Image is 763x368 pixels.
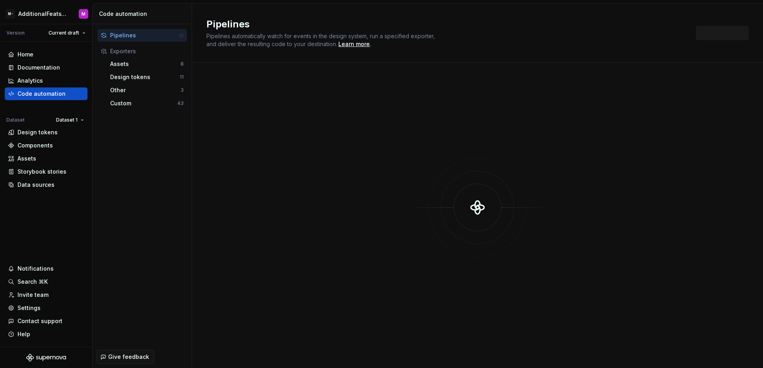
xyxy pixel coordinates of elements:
[110,86,181,94] div: Other
[17,304,41,312] div: Settings
[110,99,177,107] div: Custom
[5,139,87,152] a: Components
[45,27,89,39] button: Current draft
[180,74,184,80] div: 11
[107,97,187,110] button: Custom43
[56,117,78,123] span: Dataset 1
[110,47,184,55] div: Exporters
[5,152,87,165] a: Assets
[6,117,25,123] div: Dataset
[5,315,87,327] button: Contact support
[6,30,25,36] div: Version
[17,168,66,176] div: Storybook stories
[17,50,33,58] div: Home
[99,10,188,18] div: Code automation
[97,29,187,42] button: Pipelines
[26,354,66,362] svg: Supernova Logo
[5,289,87,301] a: Invite team
[18,10,69,18] div: AdditionalFeatsTest
[5,262,87,275] button: Notifications
[6,9,15,19] div: M-
[5,275,87,288] button: Search ⌘K
[107,58,187,70] button: Assets8
[5,61,87,74] a: Documentation
[5,165,87,178] a: Storybook stories
[49,30,79,36] span: Current draft
[17,128,58,136] div: Design tokens
[17,77,43,85] div: Analytics
[17,330,30,338] div: Help
[5,126,87,139] a: Design tokens
[5,178,87,191] a: Data sources
[52,114,87,126] button: Dataset 1
[107,71,187,83] button: Design tokens11
[5,302,87,314] a: Settings
[206,33,437,47] span: Pipelines automatically watch for events in the design system, run a specified exporter, and deli...
[17,64,60,72] div: Documentation
[17,317,62,325] div: Contact support
[108,353,149,361] span: Give feedback
[110,60,181,68] div: Assets
[2,5,91,22] button: M-AdditionalFeatsTestM
[110,31,179,39] div: Pipelines
[5,48,87,61] a: Home
[17,181,54,189] div: Data sources
[82,11,85,17] div: M
[5,87,87,100] a: Code automation
[97,350,154,364] button: Give feedback
[5,328,87,341] button: Help
[17,90,66,98] div: Code automation
[206,18,686,31] h2: Pipelines
[17,278,48,286] div: Search ⌘K
[17,265,54,273] div: Notifications
[17,141,53,149] div: Components
[337,41,371,47] span: .
[17,291,49,299] div: Invite team
[338,40,370,48] a: Learn more
[181,87,184,93] div: 3
[177,100,184,107] div: 43
[110,73,180,81] div: Design tokens
[181,61,184,67] div: 8
[107,84,187,97] button: Other3
[17,155,36,163] div: Assets
[5,74,87,87] a: Analytics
